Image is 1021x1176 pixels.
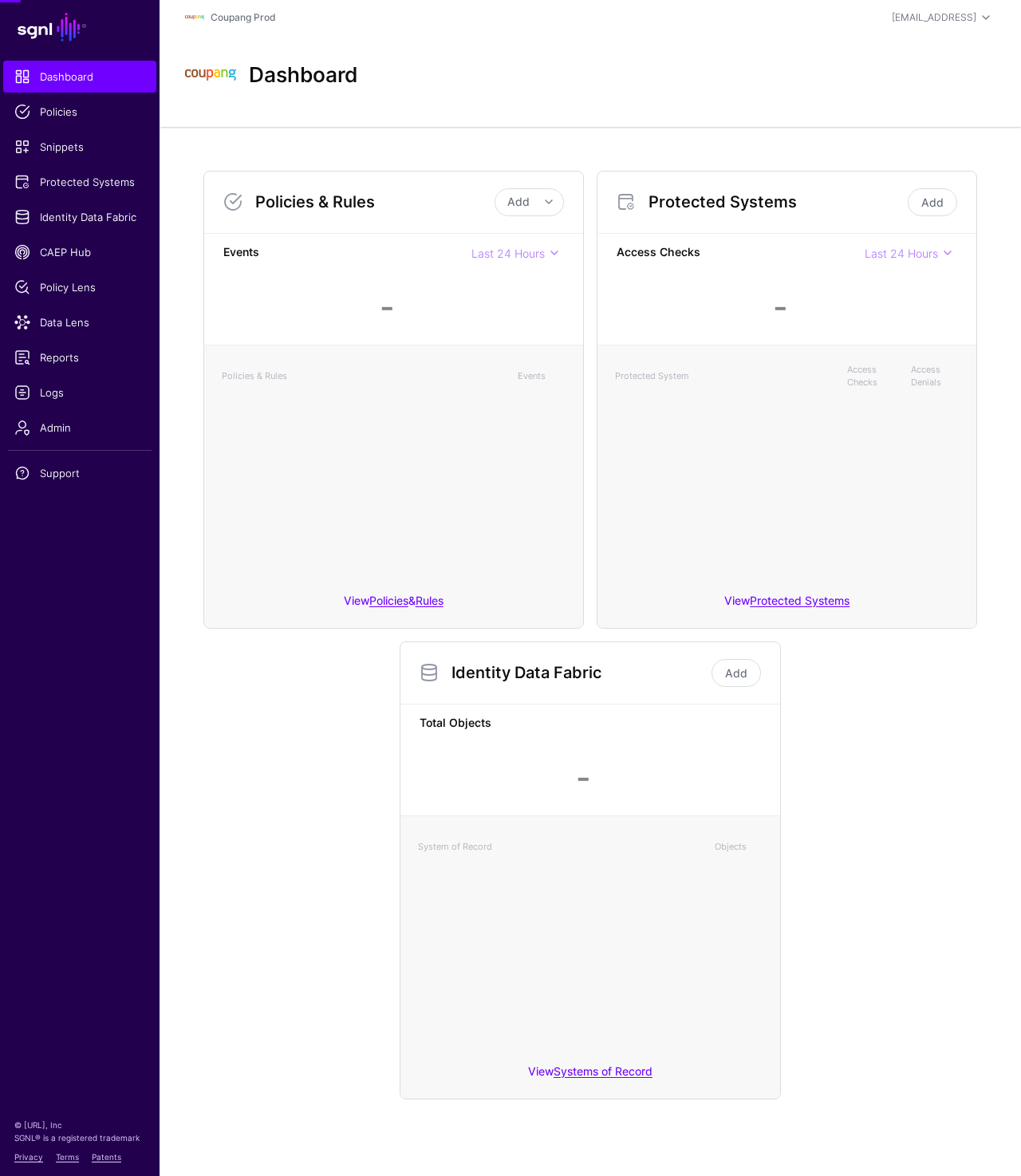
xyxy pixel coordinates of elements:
[3,377,156,408] a: Logs
[14,1119,145,1131] p: © [URL], Inc
[14,209,145,225] span: Identity Data Fabric
[14,465,145,481] span: Support
[14,139,145,155] span: Snippets
[3,236,156,268] a: CAEP Hub
[3,341,156,373] a: Reports
[14,69,145,85] span: Dashboard
[3,306,156,338] a: Data Lens
[14,104,145,120] span: Policies
[3,201,156,233] a: Identity Data Fabric
[14,314,145,330] span: Data Lens
[3,96,156,128] a: Policies
[14,279,145,295] span: Policy Lens
[14,1131,145,1144] p: SGNL® is a registered trademark
[56,1152,79,1162] a: Terms
[14,174,145,190] span: Protected Systems
[14,420,145,436] span: Admin
[14,349,145,365] span: Reports
[3,131,156,163] a: Snippets
[3,412,156,444] a: Admin
[3,271,156,303] a: Policy Lens
[14,385,145,401] span: Logs
[10,10,150,45] a: SGNL
[3,61,156,93] a: Dashboard
[92,1152,121,1162] a: Patents
[14,1152,43,1162] a: Privacy
[14,244,145,260] span: CAEP Hub
[3,166,156,198] a: Protected Systems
